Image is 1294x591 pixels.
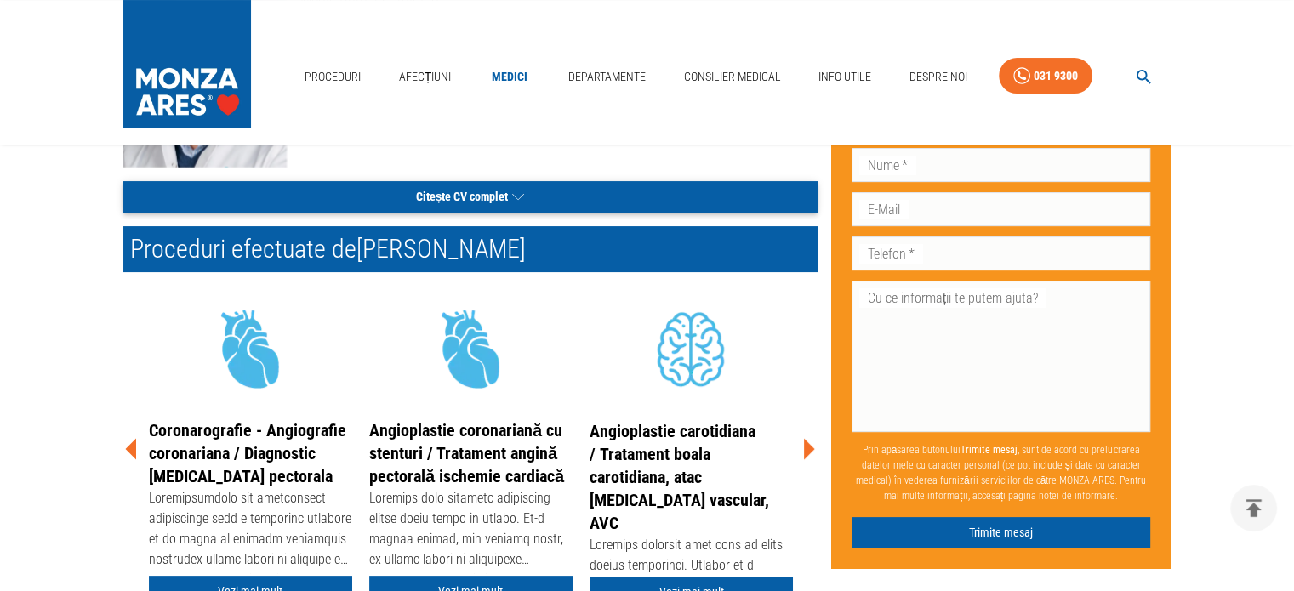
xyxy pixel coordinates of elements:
[1034,65,1078,87] div: 031 9300
[999,58,1092,94] a: 031 9300
[298,60,368,94] a: Proceduri
[812,60,878,94] a: Info Utile
[149,488,352,573] div: Loremipsumdolo sit ametconsect adipiscinge sedd e temporinc utlabore et do magna al enimadm venia...
[369,488,573,573] div: Loremips dolo sitametc adipiscing elitse doeiu tempo in utlabo. Et-d magnaa enimad, min veniamq n...
[961,444,1018,456] b: Trimite mesaj
[676,60,787,94] a: Consilier Medical
[149,420,346,486] a: Coronarografie - Angiografie coronariana / Diagnostic [MEDICAL_DATA] pectorala
[369,420,564,486] a: Angioplastie coronariană cu stenturi / Tratament angină pectorală ischemie cardiacă
[903,60,974,94] a: Despre Noi
[123,226,818,272] h2: Proceduri efectuate de [PERSON_NAME]
[852,517,1151,548] button: Trimite mesaj
[590,421,769,533] a: Angioplastie carotidiana / Tratament boala carotidiana, atac [MEDICAL_DATA] vascular, AVC
[852,435,1151,510] p: Prin apăsarea butonului , sunt de acord cu prelucrarea datelor mele cu caracter personal (ce pot ...
[482,60,537,94] a: Medici
[1230,485,1277,531] button: delete
[561,60,653,94] a: Departamente
[392,60,459,94] a: Afecțiuni
[123,181,818,213] button: Citește CV complet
